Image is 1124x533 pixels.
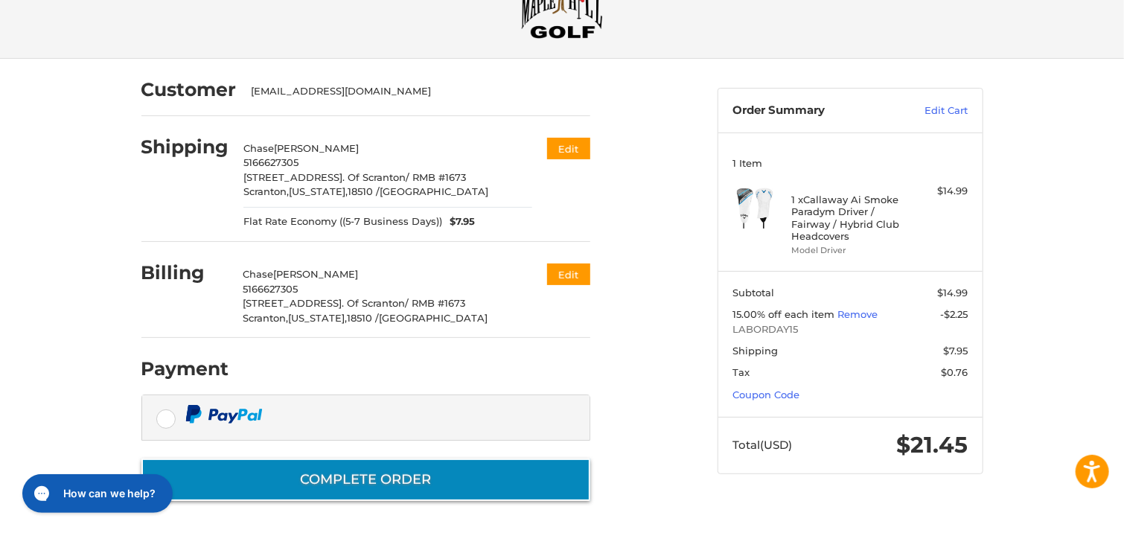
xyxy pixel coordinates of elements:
[348,185,380,197] span: 18510 /
[243,312,288,324] span: Scranton,
[243,268,273,280] span: Chase
[791,194,905,242] h4: 1 x Callaway Ai Smoke Paradym Driver / Fairway / Hybrid Club Headcovers
[837,308,878,320] a: Remove
[791,244,905,257] li: Model Driver
[943,345,968,357] span: $7.95
[937,287,968,299] span: $14.99
[243,185,289,197] span: Scranton,
[185,405,263,424] img: PayPal icon
[288,312,347,324] span: [US_STATE],
[141,261,229,284] h2: Billing
[243,214,442,229] span: Flat Rate Economy ((5-7 Business Days))
[442,214,475,229] span: $7.95
[274,142,359,154] span: [PERSON_NAME]
[405,297,465,309] span: / RMB #1673
[141,357,229,380] h2: Payment
[141,135,229,159] h2: Shipping
[243,297,405,309] span: [STREET_ADDRESS]. Of Scranton
[732,157,968,169] h3: 1 Item
[406,171,466,183] span: / RMB #1673
[732,366,750,378] span: Tax
[732,345,778,357] span: Shipping
[896,431,968,459] span: $21.45
[380,185,488,197] span: [GEOGRAPHIC_DATA]
[732,103,893,118] h3: Order Summary
[243,283,298,295] span: 5166627305
[547,138,590,159] button: Edit
[893,103,968,118] a: Edit Cart
[289,185,348,197] span: [US_STATE],
[940,308,968,320] span: -$2.25
[251,84,575,99] div: [EMAIL_ADDRESS][DOMAIN_NAME]
[243,171,406,183] span: [STREET_ADDRESS]. Of Scranton
[347,312,379,324] span: 18510 /
[732,438,792,452] span: Total (USD)
[732,287,774,299] span: Subtotal
[243,156,298,168] span: 5166627305
[141,78,237,101] h2: Customer
[547,264,590,285] button: Edit
[273,268,358,280] span: [PERSON_NAME]
[941,366,968,378] span: $0.76
[909,184,968,199] div: $14.99
[379,312,488,324] span: [GEOGRAPHIC_DATA]
[141,459,590,501] button: Complete order
[243,142,274,154] span: Chase
[732,308,837,320] span: 15.00% off each item
[15,469,176,518] iframe: Gorgias live chat messenger
[732,389,799,400] a: Coupon Code
[732,322,968,337] span: LABORDAY15
[1001,493,1124,533] iframe: Google Customer Reviews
